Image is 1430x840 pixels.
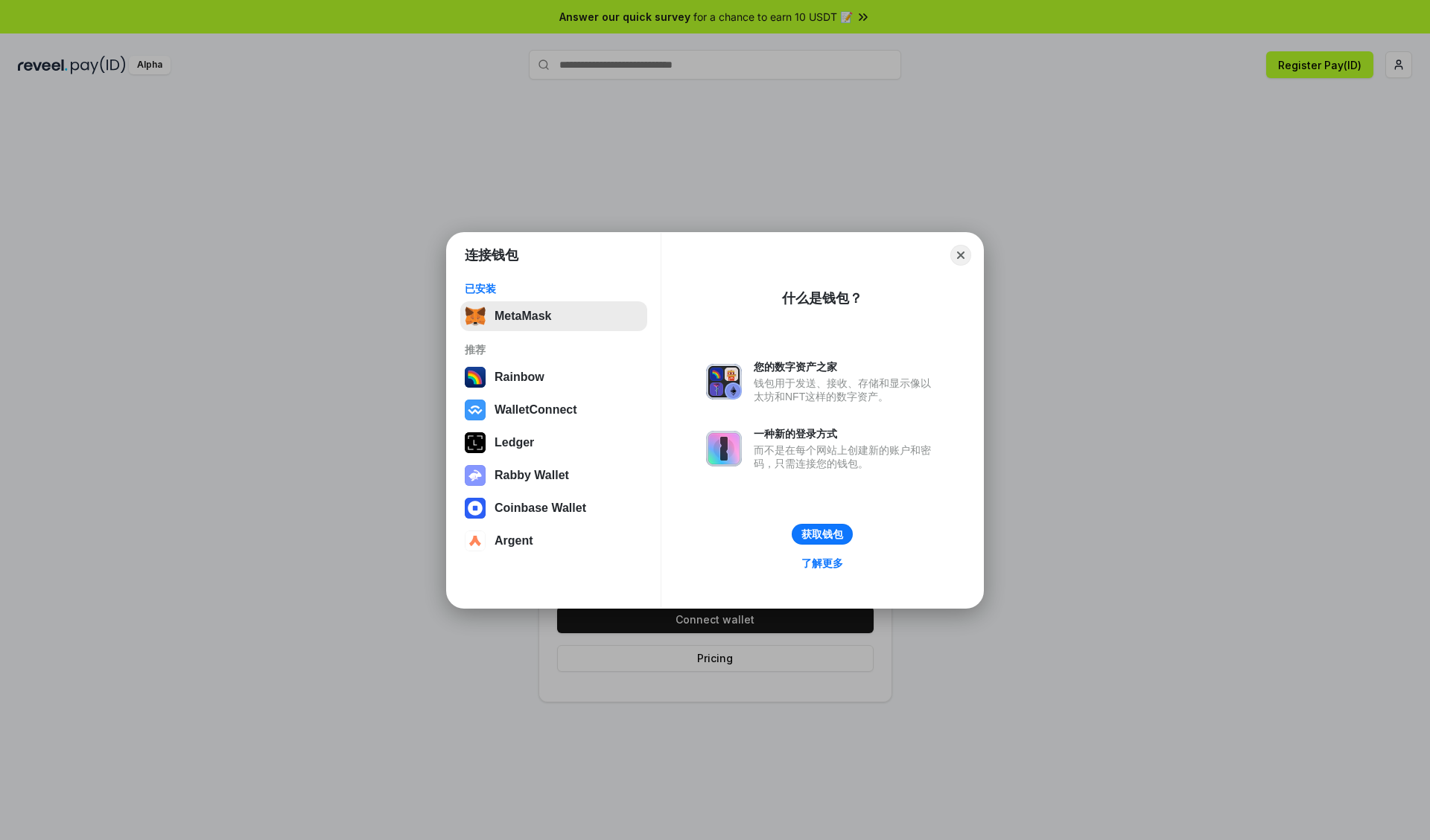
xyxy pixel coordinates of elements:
[465,282,643,295] div: 已安装
[460,461,647,490] button: Rabby Wallet
[465,343,643,356] div: 推荐
[460,493,647,523] button: Coinbase Wallet
[792,524,853,545] button: 获取钱包
[754,360,938,373] div: 您的数字资产之家
[754,427,938,440] div: 一种新的登录方式
[706,364,742,400] img: svg+xml,%3Csvg%20xmlns%3D%22http%3A%2F%2Fwww.w3.org%2F2000%2Fsvg%22%20fill%3D%22none%22%20viewBox...
[792,554,852,573] a: 了解更多
[801,528,843,541] div: 获取钱包
[460,395,647,425] button: WalletConnect
[782,289,862,307] div: 什么是钱包？
[465,498,486,519] img: svg+xml,%3Csvg%20width%3D%2228%22%20height%3D%2228%22%20viewBox%3D%220%200%2028%2028%22%20fill%3D...
[495,501,586,515] div: Coinbase Wallet
[465,432,486,453] img: svg+xml,%3Csvg%20xmlns%3D%22http%3A%2F%2Fwww.w3.org%2F2000%2Fsvg%22%20width%3D%2228%22%20height%3...
[465,246,518,264] h1: 连接钱包
[706,431,742,467] img: svg+xml,%3Csvg%20xmlns%3D%22http%3A%2F%2Fwww.w3.org%2F2000%2Fsvg%22%20fill%3D%22none%22%20viewBox...
[754,376,938,403] div: 钱包用于发送、接收、存储和显示像以太坊和NFT这样的数字资产。
[460,362,647,392] button: Rainbow
[950,245,971,266] button: Close
[465,306,486,327] img: svg+xml,%3Csvg%20fill%3D%22none%22%20height%3D%2233%22%20viewBox%3D%220%200%2035%2033%22%20width%...
[465,530,486,551] img: svg+xml,%3Csvg%20width%3D%2228%22%20height%3D%2228%22%20viewBox%3D%220%200%2028%2028%22%20fill%3D...
[465,465,486,486] img: svg+xml,%3Csvg%20xmlns%3D%22http%3A%2F%2Fwww.w3.org%2F2000%2Fsvg%22%20fill%3D%22none%22%20viewBox...
[495,436,534,449] div: Ledger
[460,301,647,331] button: MetaMask
[460,428,647,458] button: Ledger
[495,310,551,323] div: MetaMask
[495,403,577,417] div: WalletConnect
[460,526,647,556] button: Argent
[495,534,533,548] div: Argent
[801,557,843,570] div: 了解更多
[465,367,486,388] img: svg+xml,%3Csvg%20width%3D%22120%22%20height%3D%22120%22%20viewBox%3D%220%200%20120%20120%22%20fil...
[754,443,938,470] div: 而不是在每个网站上创建新的账户和密码，只需连接您的钱包。
[495,371,544,384] div: Rainbow
[495,469,569,482] div: Rabby Wallet
[465,400,486,420] img: svg+xml,%3Csvg%20width%3D%2228%22%20height%3D%2228%22%20viewBox%3D%220%200%2028%2028%22%20fill%3D...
